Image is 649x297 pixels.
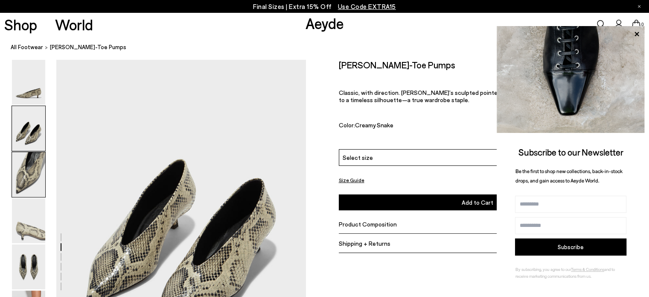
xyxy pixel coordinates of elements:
[497,26,645,133] img: ca3f721fb6ff708a270709c41d776025.jpg
[343,153,373,162] span: Select size
[11,43,43,52] a: All Footwear
[339,121,524,131] div: Color:
[571,267,604,272] a: Terms & Conditions
[632,20,640,29] a: 0
[4,17,37,32] a: Shop
[338,3,396,10] span: Navigate to /collections/ss25-final-sizes
[55,17,93,32] a: World
[339,194,617,210] button: Add to Cart
[515,238,626,256] button: Subscribe
[518,147,623,157] span: Subscribe to our Newsletter
[462,199,493,206] span: Add to Cart
[12,244,45,289] img: Clara Pointed-Toe Pumps - Image 5
[306,14,344,32] a: Aeyde
[339,175,364,185] button: Size Guide
[339,59,455,70] h2: [PERSON_NAME]-Toe Pumps
[253,1,396,12] p: Final Sizes | Extra 15% Off
[339,89,617,103] p: Classic, with direction. [PERSON_NAME]’s sculpted pointed toe and chic kitten heel lend modern fl...
[339,221,397,228] span: Product Composition
[515,168,623,184] span: Be the first to shop new collections, back-in-stock drops, and gain access to Aeyde World.
[12,60,45,105] img: Clara Pointed-Toe Pumps - Image 1
[12,106,45,151] img: Clara Pointed-Toe Pumps - Image 2
[50,43,126,52] span: [PERSON_NAME]-Toe Pumps
[11,36,649,59] nav: breadcrumb
[515,267,571,272] span: By subscribing, you agree to our
[640,22,645,27] span: 0
[339,240,390,247] span: Shipping + Returns
[12,152,45,197] img: Clara Pointed-Toe Pumps - Image 3
[355,121,393,129] span: Creamy Snake
[12,198,45,243] img: Clara Pointed-Toe Pumps - Image 4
